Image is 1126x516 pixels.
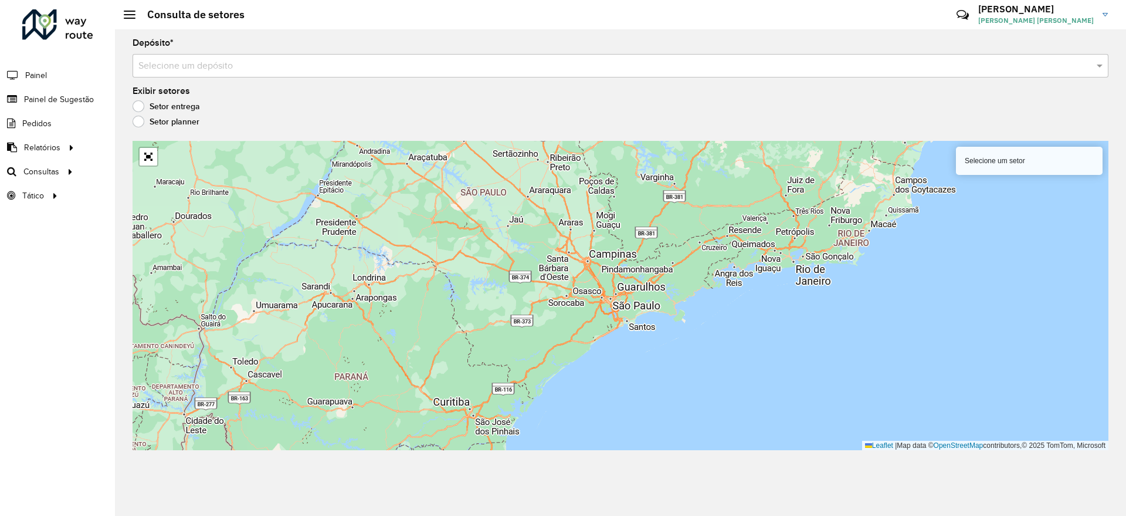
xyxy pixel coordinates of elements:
[135,8,245,21] h2: Consulta de setores
[24,93,94,106] span: Painel de Sugestão
[865,441,893,450] a: Leaflet
[816,4,939,35] div: Críticas? Dúvidas? Elogios? Sugestões? Entre em contato conosco!
[133,100,200,112] label: Setor entrega
[978,15,1094,26] span: [PERSON_NAME] [PERSON_NAME]
[22,190,44,202] span: Tático
[956,147,1103,175] div: Selecione um setor
[895,441,897,450] span: |
[133,36,174,50] label: Depósito
[133,116,199,127] label: Setor planner
[22,117,52,130] span: Pedidos
[950,2,975,28] a: Contato Rápido
[25,69,47,82] span: Painel
[133,84,190,98] label: Exibir setores
[934,441,983,450] a: OpenStreetMap
[862,441,1108,451] div: Map data © contributors,© 2025 TomTom, Microsoft
[978,4,1094,15] h3: [PERSON_NAME]
[140,148,157,166] a: Abrir mapa em tela cheia
[24,141,60,154] span: Relatórios
[23,166,59,178] span: Consultas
